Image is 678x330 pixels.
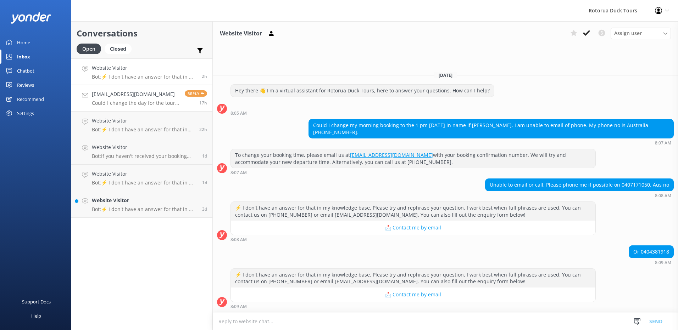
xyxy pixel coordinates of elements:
[230,305,247,309] strong: 8:09 AM
[309,140,674,145] div: Oct 13 2025 08:07am (UTC +13:00) Pacific/Auckland
[230,238,247,242] strong: 8:08 AM
[92,143,197,151] h4: Website Visitor
[655,261,671,265] strong: 8:09 AM
[231,269,595,288] div: ⚡ I don't have an answer for that in my knowledge base. Please try and rephrase your question, I ...
[71,191,212,218] a: Website VisitorBot:⚡ I don't have an answer for that in my knowledge base. Please try and rephras...
[202,180,207,186] span: Oct 11 2025 07:40pm (UTC +13:00) Pacific/Auckland
[92,180,197,186] p: Bot: ⚡ I don't have an answer for that in my knowledge base. Please try and rephrase your questio...
[230,304,596,309] div: Oct 13 2025 08:09am (UTC +13:00) Pacific/Auckland
[71,85,212,112] a: [EMAIL_ADDRESS][DOMAIN_NAME]Could I change the day for the tour to the [DATE] instead if [DATE]?R...
[92,206,197,212] p: Bot: ⚡ I don't have an answer for that in my knowledge base. Please try and rephrase your questio...
[202,206,207,212] span: Oct 09 2025 12:25pm (UTC +13:00) Pacific/Auckland
[350,152,433,158] a: [EMAIL_ADDRESS][DOMAIN_NAME]
[92,100,179,106] p: Could I change the day for the tour to the [DATE] instead if [DATE]?
[71,112,212,138] a: Website VisitorBot:⚡ I don't have an answer for that in my knowledge base. Please try and rephras...
[202,73,207,79] span: Oct 13 2025 08:09am (UTC +13:00) Pacific/Auckland
[11,12,51,24] img: yonder-white-logo.png
[231,149,595,168] div: To change your booking time, please email us at with your booking confirmation number. We will tr...
[92,126,194,133] p: Bot: ⚡ I don't have an answer for that in my knowledge base. Please try and rephrase your questio...
[17,106,34,120] div: Settings
[17,92,44,106] div: Recommend
[92,197,197,204] h4: Website Visitor
[230,171,247,175] strong: 8:07 AM
[434,72,457,78] span: [DATE]
[199,126,207,132] span: Oct 12 2025 11:58am (UTC +13:00) Pacific/Auckland
[17,50,30,64] div: Inbox
[92,153,197,159] p: Bot: If you haven't received your booking confirmation email, please email us at [EMAIL_ADDRESS][...
[230,110,494,115] div: Oct 13 2025 08:05am (UTC +13:00) Pacific/Auckland
[231,85,494,97] div: Hey there 👋 I'm a virtual assistant for Rotorua Duck Tours, here to answer your questions. How ca...
[309,119,673,138] div: Could I change my morning booking to the 1 pm [DATE] in name if [PERSON_NAME]. I am unable to ema...
[77,27,207,40] h2: Conversations
[92,170,197,178] h4: Website Visitor
[655,194,671,198] strong: 8:08 AM
[17,35,30,50] div: Home
[629,246,673,258] div: Or 0404381918
[71,138,212,165] a: Website VisitorBot:If you haven't received your booking confirmation email, please email us at [E...
[71,58,212,85] a: Website VisitorBot:⚡ I don't have an answer for that in my knowledge base. Please try and rephras...
[230,111,247,115] strong: 8:05 AM
[611,28,671,39] div: Assign User
[77,45,105,52] a: Open
[92,90,179,98] h4: [EMAIL_ADDRESS][DOMAIN_NAME]
[220,29,262,38] h3: Website Visitor
[31,309,41,323] div: Help
[231,202,595,221] div: ⚡ I don't have an answer for that in my knowledge base. Please try and rephrase your question, I ...
[17,78,34,92] div: Reviews
[231,221,595,235] button: 📩 Contact me by email
[92,74,196,80] p: Bot: ⚡ I don't have an answer for that in my knowledge base. Please try and rephrase your questio...
[185,90,207,97] span: Reply
[199,100,207,106] span: Oct 12 2025 04:27pm (UTC +13:00) Pacific/Auckland
[230,170,596,175] div: Oct 13 2025 08:07am (UTC +13:00) Pacific/Auckland
[230,237,596,242] div: Oct 13 2025 08:08am (UTC +13:00) Pacific/Auckland
[614,29,642,37] span: Assign user
[655,141,671,145] strong: 8:07 AM
[202,153,207,159] span: Oct 11 2025 08:52pm (UTC +13:00) Pacific/Auckland
[231,288,595,302] button: 📩 Contact me by email
[92,117,194,125] h4: Website Visitor
[22,295,51,309] div: Support Docs
[485,193,674,198] div: Oct 13 2025 08:08am (UTC +13:00) Pacific/Auckland
[485,179,673,191] div: Unable to email or call. Please phone me if possible on 0407171050. Aus no
[105,45,135,52] a: Closed
[92,64,196,72] h4: Website Visitor
[17,64,34,78] div: Chatbot
[105,44,132,54] div: Closed
[629,260,674,265] div: Oct 13 2025 08:09am (UTC +13:00) Pacific/Auckland
[77,44,101,54] div: Open
[71,165,212,191] a: Website VisitorBot:⚡ I don't have an answer for that in my knowledge base. Please try and rephras...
